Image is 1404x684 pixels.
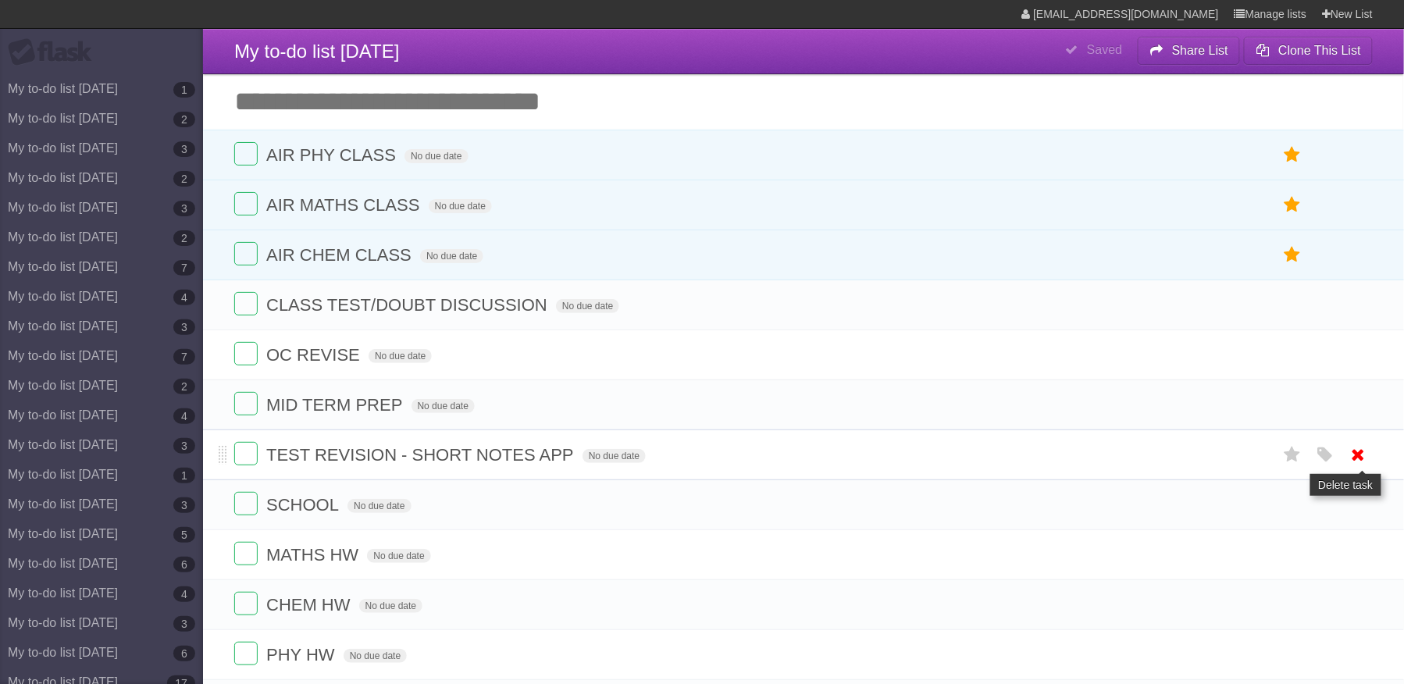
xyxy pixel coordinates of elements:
label: Star task [1277,242,1307,268]
b: 5 [173,527,195,543]
b: 2 [173,112,195,127]
span: CHEM HW [266,595,355,615]
b: 3 [173,497,195,513]
label: Star task [1277,392,1307,418]
label: Done [234,242,258,265]
span: MID TERM PREP [266,395,406,415]
label: Done [234,492,258,515]
b: 2 [173,230,195,246]
b: 4 [173,408,195,424]
label: Star task [1277,442,1307,468]
b: 3 [173,201,195,216]
b: 2 [173,171,195,187]
span: MATHS HW [266,545,362,565]
b: 2 [173,379,195,394]
span: CLASS TEST/DOUBT DISCUSSION [266,295,551,315]
b: 4 [173,290,195,305]
span: SCHOOL [266,495,343,515]
label: Star task [1277,642,1307,668]
button: Share List [1138,37,1241,65]
b: 6 [173,646,195,661]
b: 7 [173,260,195,276]
span: No due date [556,299,619,313]
span: No due date [344,649,407,663]
b: 3 [173,141,195,157]
b: Clone This List [1278,44,1361,57]
label: Done [234,592,258,615]
label: Done [234,642,258,665]
label: Done [234,442,258,465]
b: 6 [173,557,195,572]
label: Star task [1277,492,1307,518]
span: No due date [404,149,468,163]
span: PHY HW [266,645,339,664]
b: Share List [1172,44,1228,57]
span: No due date [429,199,492,213]
span: OC REVISE [266,345,364,365]
b: 3 [173,616,195,632]
b: 1 [173,82,195,98]
span: AIR MATHS CLASS [266,195,423,215]
span: No due date [367,549,430,563]
label: Done [234,542,258,565]
span: AIR PHY CLASS [266,145,400,165]
label: Star task [1277,592,1307,618]
label: Star task [1277,542,1307,568]
b: 3 [173,438,195,454]
b: 7 [173,349,195,365]
label: Done [234,342,258,365]
span: My to-do list [DATE] [234,41,400,62]
span: No due date [412,399,475,413]
b: Saved [1087,43,1122,56]
label: Done [234,392,258,415]
b: 1 [173,468,195,483]
label: Star task [1277,342,1307,368]
span: No due date [369,349,432,363]
span: No due date [347,499,411,513]
label: Done [234,142,258,166]
b: 4 [173,586,195,602]
label: Star task [1277,142,1307,168]
label: Done [234,192,258,216]
button: Clone This List [1244,37,1373,65]
span: AIR CHEM CLASS [266,245,415,265]
b: 3 [173,319,195,335]
span: TEST REVISION - SHORT NOTES APP [266,445,578,465]
label: Star task [1277,192,1307,218]
label: Star task [1277,292,1307,318]
span: No due date [420,249,483,263]
span: No due date [359,599,422,613]
div: Flask [8,38,102,66]
label: Done [234,292,258,315]
span: No due date [583,449,646,463]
